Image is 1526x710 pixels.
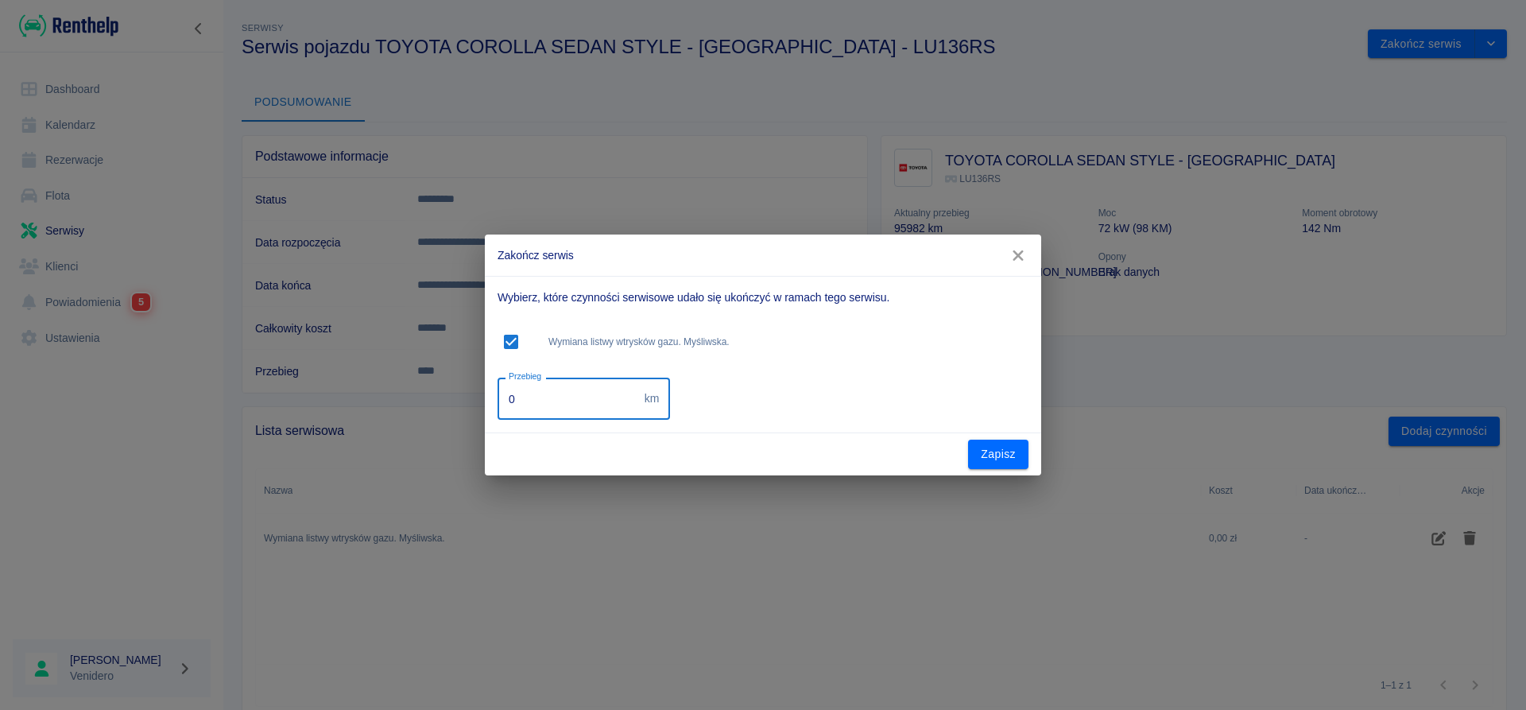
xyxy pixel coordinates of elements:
button: Zapisz [968,440,1028,469]
p: km [645,390,660,407]
label: Przebieg [509,371,541,382]
div: Wymiana listwy wtrysków gazu. Myśliwska. [498,319,1028,365]
p: Wybierz, które czynności serwisowe udało się ukończyć w ramach tego serwisu. [498,289,1028,306]
h2: Zakończ serwis [485,235,1041,276]
span: Wymiana listwy wtrysków gazu. Myśliwska. [548,335,1022,349]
